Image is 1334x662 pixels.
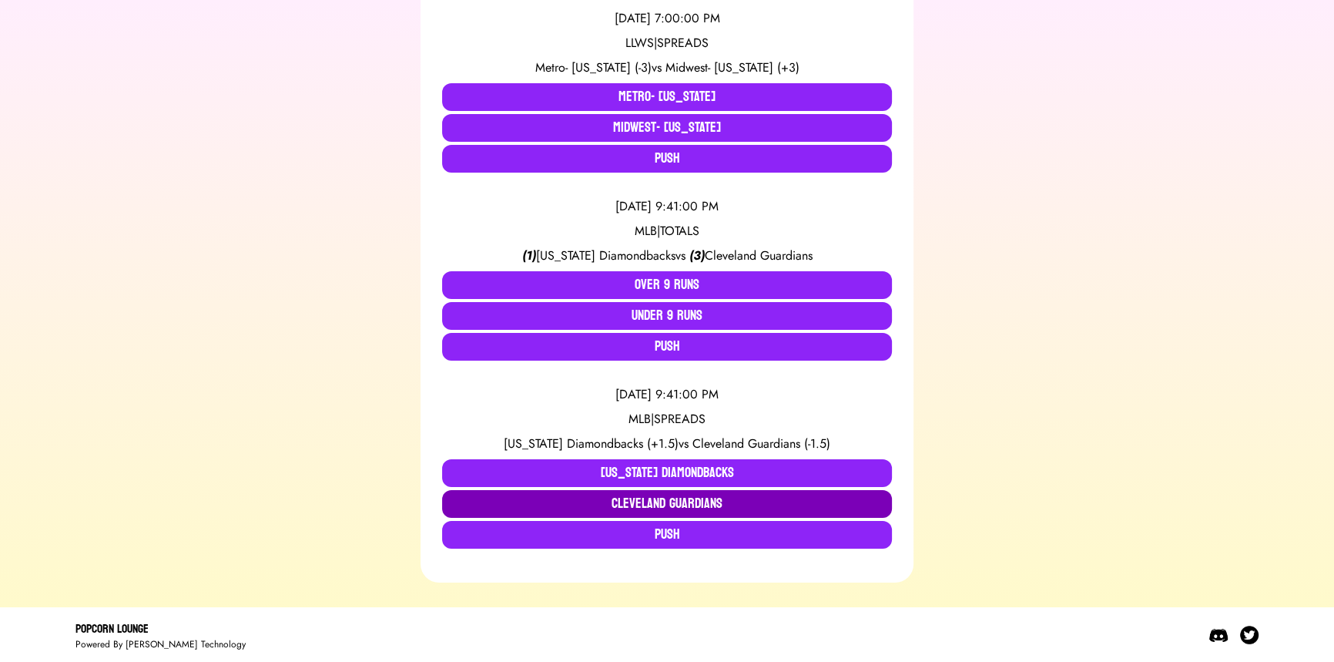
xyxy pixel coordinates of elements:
div: MLB | SPREADS [442,410,892,428]
button: Metro- [US_STATE] [442,83,892,111]
button: Cleveland Guardians [442,490,892,518]
span: [US_STATE] Diamondbacks [536,247,675,264]
div: vs [442,435,892,453]
div: vs [442,59,892,77]
button: Push [442,333,892,361]
button: Midwest- [US_STATE] [442,114,892,142]
span: Metro- [US_STATE] (-3) [535,59,652,76]
button: Over 9 Runs [442,271,892,299]
div: Popcorn Lounge [75,620,246,638]
div: [DATE] 7:00:00 PM [442,9,892,28]
img: Twitter [1240,626,1259,644]
div: Powered By [PERSON_NAME] Technology [75,638,246,650]
span: ( 1 ) [522,247,536,264]
button: Push [442,145,892,173]
button: [US_STATE] Diamondbacks [442,459,892,487]
div: [DATE] 9:41:00 PM [442,385,892,404]
img: Discord [1209,626,1228,644]
span: Cleveland Guardians (-1.5) [692,435,830,452]
span: Midwest- [US_STATE] (+3) [665,59,799,76]
div: vs [442,247,892,265]
span: [US_STATE] Diamondbacks (+1.5) [504,435,679,452]
button: Push [442,521,892,549]
span: Cleveland Guardians [705,247,813,264]
button: Under 9 Runs [442,302,892,330]
div: LLWS | SPREADS [442,34,892,52]
div: MLB | TOTALS [442,222,892,240]
div: [DATE] 9:41:00 PM [442,197,892,216]
span: ( 3 ) [689,247,705,264]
